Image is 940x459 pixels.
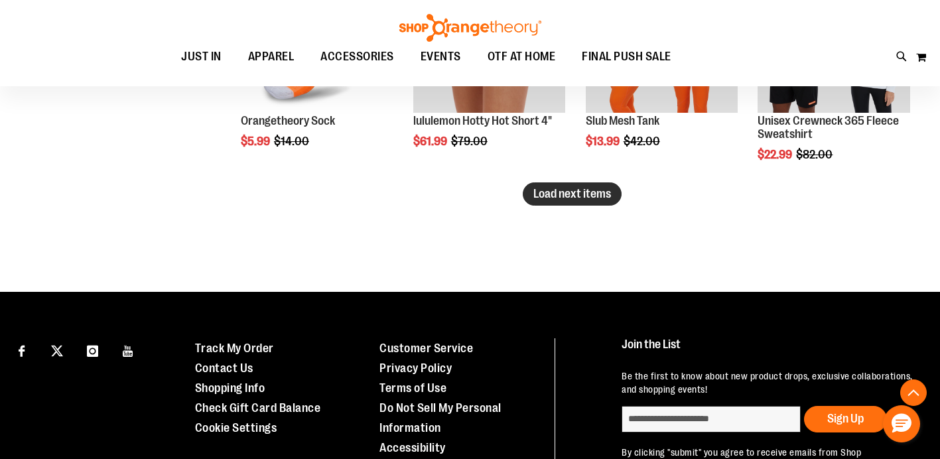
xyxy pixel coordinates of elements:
span: Load next items [533,187,611,200]
span: $22.99 [758,148,794,161]
a: Shopping Info [195,381,265,395]
a: Visit our Facebook page [10,338,33,361]
a: Orangetheory Sock [241,114,335,127]
button: Back To Top [900,379,927,406]
span: ACCESSORIES [320,42,394,72]
a: Visit our Youtube page [117,338,140,361]
button: Hello, have a question? Let’s chat. [883,405,920,442]
span: APPAREL [248,42,295,72]
img: Shop Orangetheory [397,14,543,42]
span: $42.00 [624,135,662,148]
span: $13.99 [586,135,622,148]
a: Contact Us [195,361,253,375]
a: JUST IN [168,42,235,72]
a: APPAREL [235,42,308,72]
a: FINAL PUSH SALE [569,42,685,72]
span: FINAL PUSH SALE [582,42,671,72]
span: $61.99 [413,135,449,148]
span: $5.99 [241,135,272,148]
span: Sign Up [827,412,864,425]
span: OTF AT HOME [488,42,556,72]
span: $82.00 [796,148,835,161]
a: Cookie Settings [195,421,277,434]
a: Accessibility [379,441,446,454]
a: Slub Mesh Tank [586,114,659,127]
a: Terms of Use [379,381,446,395]
a: Do Not Sell My Personal Information [379,401,502,434]
a: Track My Order [195,342,274,355]
span: EVENTS [421,42,461,72]
h4: Join the List [622,338,915,363]
span: JUST IN [181,42,222,72]
a: ACCESSORIES [307,42,407,72]
span: $79.00 [451,135,490,148]
a: Privacy Policy [379,361,452,375]
a: Check Gift Card Balance [195,401,321,415]
a: lululemon Hotty Hot Short 4" [413,114,552,127]
img: Twitter [51,345,63,357]
a: EVENTS [407,42,474,72]
span: $14.00 [274,135,311,148]
a: Customer Service [379,342,473,355]
button: Sign Up [804,406,887,432]
p: Be the first to know about new product drops, exclusive collaborations, and shopping events! [622,369,915,396]
a: OTF AT HOME [474,42,569,72]
a: Unisex Crewneck 365 Fleece Sweatshirt [758,114,899,141]
button: Load next items [523,182,622,206]
a: Visit our X page [46,338,69,361]
input: enter email [622,406,801,432]
a: Visit our Instagram page [81,338,104,361]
